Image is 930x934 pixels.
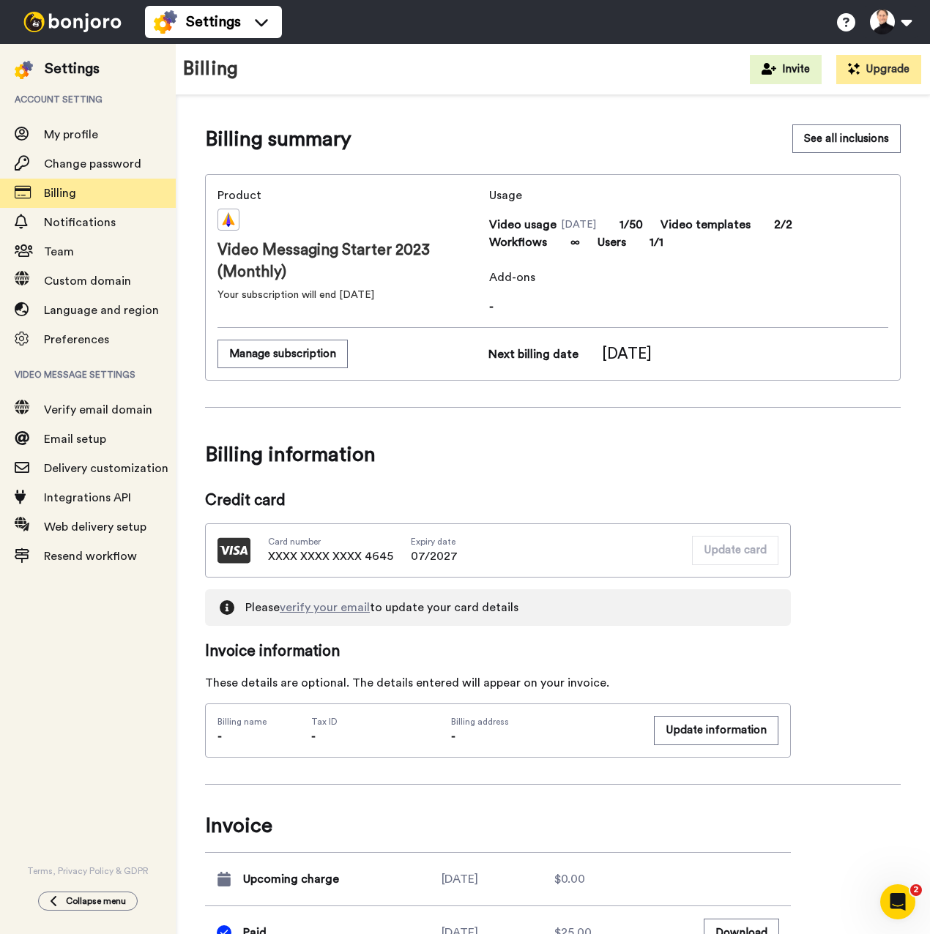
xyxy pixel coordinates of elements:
span: Billing address [451,716,638,728]
span: Billing [44,187,76,199]
span: Delivery customization [44,463,168,474]
button: Upgrade [836,55,921,84]
span: Invoice information [205,640,791,662]
span: [DATE] [561,220,596,229]
span: Settings [186,12,241,32]
span: Collapse menu [66,895,126,907]
span: Billing information [205,434,901,475]
div: $0.00 [554,870,667,888]
span: Add-ons [489,269,888,286]
span: Product [217,187,483,204]
span: Expiry date [411,536,458,548]
span: Email setup [44,433,106,445]
span: ∞ [570,233,580,251]
a: See all inclusions [792,124,901,154]
div: Video Messaging Starter 2023 (Monthly) [217,209,483,283]
span: Workflows [489,233,547,251]
img: settings-colored.svg [15,61,33,79]
span: XXXX XXXX XXXX 4645 [268,548,393,565]
span: Next billing date [488,345,579,363]
span: Resend workflow [44,550,137,562]
img: vm-color.svg [217,209,239,231]
span: - [489,298,888,315]
span: [DATE] [602,343,652,365]
span: 07/2027 [411,548,458,565]
div: Settings [45,59,100,79]
span: Integrations API [44,492,131,504]
span: Credit card [205,490,791,512]
button: Update card [692,536,778,564]
span: Billing name [217,716,267,728]
span: Usage [489,187,888,204]
h1: Billing [183,59,238,80]
button: Invite [750,55,822,84]
span: Card number [268,536,393,548]
span: Notifications [44,217,116,228]
span: Change password [44,158,141,170]
span: Preferences [44,334,109,345]
span: Language and region [44,305,159,316]
button: See all inclusions [792,124,901,153]
span: Custom domain [44,275,131,287]
button: Collapse menu [38,892,138,911]
span: Web delivery setup [44,521,146,533]
div: [DATE] [442,870,554,888]
span: Team [44,246,74,258]
div: These details are optional. The details entered will appear on your invoice. [205,674,791,692]
img: settings-colored.svg [154,10,177,34]
img: bj-logo-header-white.svg [18,12,127,32]
span: 2 [910,884,922,896]
span: Video templates [661,216,751,233]
span: Invoice [205,811,791,840]
span: Please to update your card details [245,599,518,616]
span: Billing summary [205,124,351,154]
iframe: Intercom live chat [880,884,915,919]
a: verify your email [280,602,370,613]
span: Upcoming charge [243,870,339,888]
span: Tax ID [311,716,338,728]
span: 2/2 [774,216,792,233]
button: Update information [654,716,778,744]
span: Video usage [489,216,557,233]
span: 1/50 [620,216,643,233]
span: - [311,731,316,742]
span: Verify email domain [44,404,152,416]
span: 1/1 [650,233,663,251]
span: Users [598,233,626,251]
button: Manage subscription [217,340,348,368]
span: My profile [44,129,98,141]
span: Your subscription will end [DATE] [217,288,483,302]
span: - [451,731,455,742]
span: - [217,731,222,742]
